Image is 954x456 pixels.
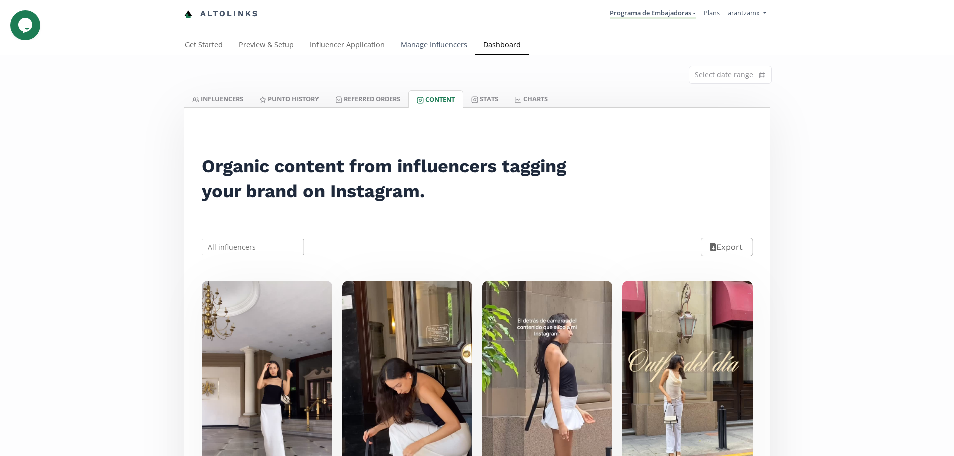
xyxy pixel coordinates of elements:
button: Export [701,238,752,256]
span: arantzamx [728,8,760,17]
a: Plans [704,8,720,17]
h2: Organic content from influencers tagging your brand on Instagram. [202,154,579,204]
a: Content [408,90,463,108]
a: Preview & Setup [231,36,302,56]
img: favicon-32x32.png [184,10,192,18]
a: Dashboard [475,36,529,56]
a: Manage Influencers [393,36,475,56]
input: All influencers [200,237,306,257]
a: Stats [463,90,506,107]
a: Referred Orders [327,90,408,107]
a: Get Started [177,36,231,56]
a: Altolinks [184,6,259,22]
iframe: chat widget [10,10,42,40]
a: Programa de Embajadoras [610,8,696,19]
a: INFLUENCERS [184,90,251,107]
a: CHARTS [506,90,555,107]
a: arantzamx [728,8,766,20]
a: Punto HISTORY [251,90,327,107]
svg: calendar [759,70,765,80]
a: Influencer Application [302,36,393,56]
